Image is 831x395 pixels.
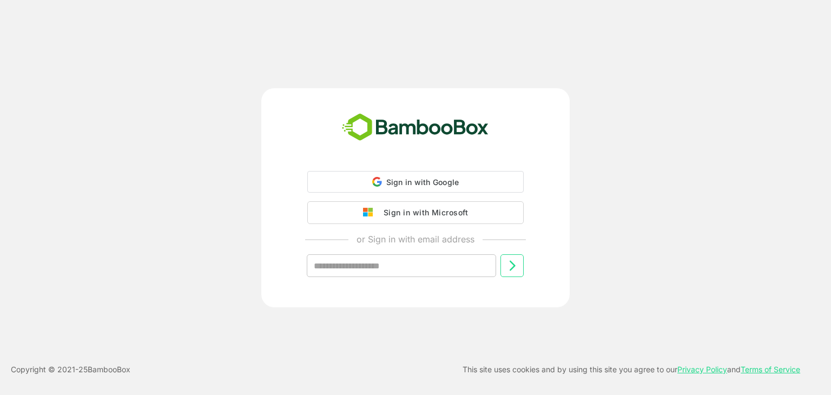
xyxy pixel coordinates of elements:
[307,201,524,224] button: Sign in with Microsoft
[677,365,727,374] a: Privacy Policy
[463,363,800,376] p: This site uses cookies and by using this site you agree to our and
[357,233,474,246] p: or Sign in with email address
[386,177,459,187] span: Sign in with Google
[741,365,800,374] a: Terms of Service
[307,171,524,193] div: Sign in with Google
[11,363,130,376] p: Copyright © 2021- 25 BambooBox
[336,110,494,146] img: bamboobox
[378,206,468,220] div: Sign in with Microsoft
[363,208,378,218] img: google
